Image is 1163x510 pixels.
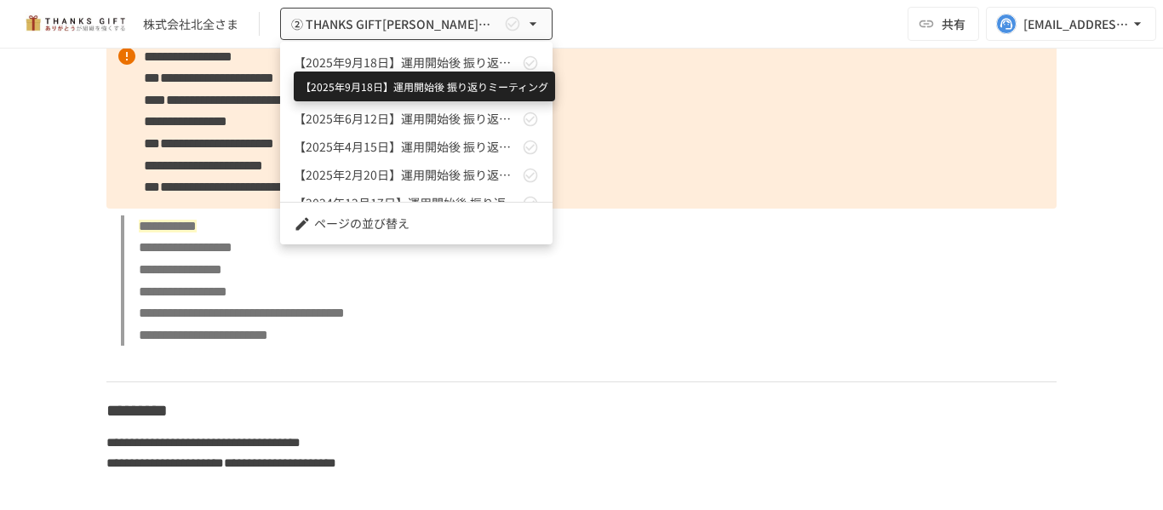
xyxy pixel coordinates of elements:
[294,194,518,212] span: 【2024年12月17日】運用開始後 振り返りミーティング
[294,138,518,156] span: 【2025年4月15日】運用開始後 振り返りミーティング
[294,54,518,72] span: 【2025年9月18日】運用開始後 振り返りミーティング
[294,166,518,184] span: 【2025年2月20日】運用開始後 振り返りミーティング
[280,209,553,238] li: ページの並び替え
[294,82,518,100] span: 【2025年7月24日】運用開始後 振り返りミーティング
[294,110,518,128] span: 【2025年6月12日】運用開始後 振り返りミーティング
